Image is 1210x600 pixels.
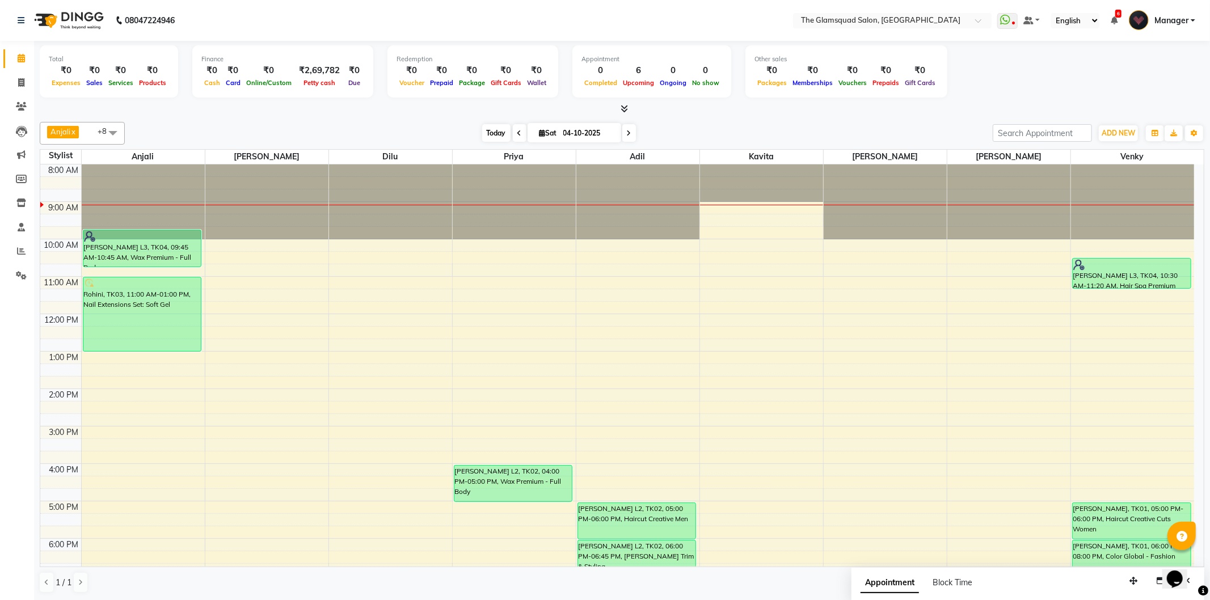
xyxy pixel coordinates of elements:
[223,79,243,87] span: Card
[47,539,81,551] div: 6:00 PM
[397,79,427,87] span: Voucher
[657,79,689,87] span: Ongoing
[136,64,169,77] div: ₹0
[70,127,75,136] a: x
[754,64,790,77] div: ₹0
[106,79,136,87] span: Services
[42,277,81,289] div: 11:00 AM
[620,79,657,87] span: Upcoming
[29,5,107,36] img: logo
[427,79,456,87] span: Prepaid
[201,54,364,64] div: Finance
[454,466,572,501] div: [PERSON_NAME] L2, TK02, 04:00 PM-05:00 PM, Wax Premium - Full Body
[49,79,83,87] span: Expenses
[689,64,722,77] div: 0
[223,64,243,77] div: ₹0
[689,79,722,87] span: No show
[1071,150,1195,164] span: Venky
[581,54,722,64] div: Appointment
[82,150,205,164] span: Anjali
[947,150,1070,164] span: [PERSON_NAME]
[47,389,81,401] div: 2:00 PM
[1129,10,1149,30] img: Manager
[1111,15,1118,26] a: 6
[47,426,81,438] div: 3:00 PM
[524,79,549,87] span: Wallet
[136,79,169,87] span: Products
[125,5,175,36] b: 08047224946
[456,64,488,77] div: ₹0
[83,277,201,351] div: Rohini, TK03, 11:00 AM-01:00 PM, Nail Extensions Set: Soft Gel
[488,64,524,77] div: ₹0
[1099,125,1138,141] button: ADD NEW
[482,124,511,142] span: Today
[790,64,836,77] div: ₹0
[1102,129,1135,137] span: ADD NEW
[49,64,83,77] div: ₹0
[700,150,823,164] span: Kavita
[83,230,201,267] div: [PERSON_NAME] L3, TK04, 09:45 AM-10:45 AM, Wax Premium - Full Body
[453,150,576,164] span: Priya
[657,64,689,77] div: 0
[83,79,106,87] span: Sales
[581,79,620,87] span: Completed
[47,501,81,513] div: 5:00 PM
[397,64,427,77] div: ₹0
[50,127,70,136] span: Anjali
[47,164,81,176] div: 8:00 AM
[902,64,938,77] div: ₹0
[329,150,452,164] span: Dilu
[790,79,836,87] span: Memberships
[1154,15,1188,27] span: Manager
[456,79,488,87] span: Package
[754,54,938,64] div: Other sales
[47,464,81,476] div: 4:00 PM
[47,352,81,364] div: 1:00 PM
[993,124,1092,142] input: Search Appointment
[1162,555,1199,589] iframe: chat widget
[560,125,617,142] input: 2025-10-04
[581,64,620,77] div: 0
[1073,259,1191,288] div: [PERSON_NAME] L3, TK04, 10:30 AM-11:20 AM, Hair Spa Premium Head Massage [DEMOGRAPHIC_DATA] 30min.
[243,64,294,77] div: ₹0
[576,150,699,164] span: Adil
[870,64,902,77] div: ₹0
[754,79,790,87] span: Packages
[578,540,696,567] div: [PERSON_NAME] L2, TK02, 06:00 PM-06:45 PM, [PERSON_NAME] Trim & Styling
[83,64,106,77] div: ₹0
[1115,10,1122,18] span: 6
[201,64,223,77] div: ₹0
[861,573,919,593] span: Appointment
[933,577,972,588] span: Block Time
[537,129,560,137] span: Sat
[344,64,364,77] div: ₹0
[98,126,115,136] span: +8
[427,64,456,77] div: ₹0
[106,64,136,77] div: ₹0
[49,54,169,64] div: Total
[620,64,657,77] div: 6
[836,64,870,77] div: ₹0
[201,79,223,87] span: Cash
[47,202,81,214] div: 9:00 AM
[870,79,902,87] span: Prepaids
[578,503,696,539] div: [PERSON_NAME] L2, TK02, 05:00 PM-06:00 PM, Haircut Creative Men
[294,64,344,77] div: ₹2,69,782
[1073,503,1191,539] div: [PERSON_NAME], TK01, 05:00 PM-06:00 PM, Haircut Creative Cuts Women
[902,79,938,87] span: Gift Cards
[42,239,81,251] div: 10:00 AM
[56,577,71,589] span: 1 / 1
[301,79,338,87] span: Petty cash
[524,64,549,77] div: ₹0
[345,79,363,87] span: Due
[397,54,549,64] div: Redemption
[488,79,524,87] span: Gift Cards
[243,79,294,87] span: Online/Custom
[40,150,81,162] div: Stylist
[824,150,947,164] span: [PERSON_NAME]
[43,314,81,326] div: 12:00 PM
[836,79,870,87] span: Vouchers
[205,150,328,164] span: [PERSON_NAME]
